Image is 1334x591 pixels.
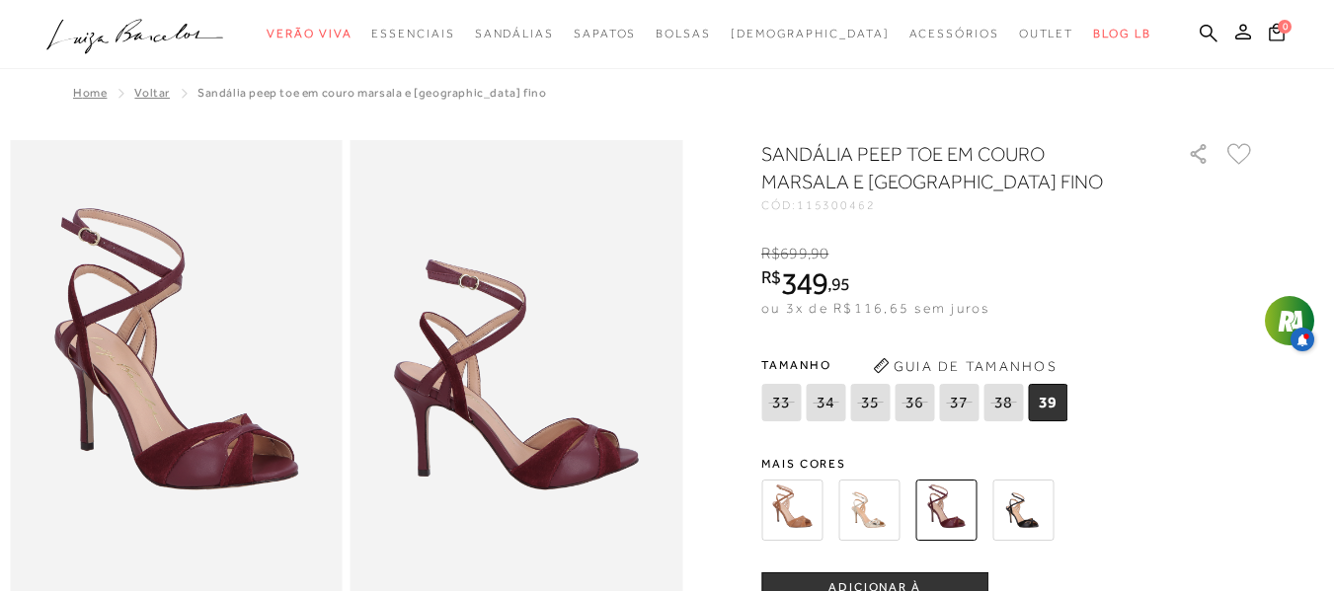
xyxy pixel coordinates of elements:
span: 90 [811,245,828,262]
span: Verão Viva [267,27,352,40]
i: R$ [761,245,780,262]
span: [DEMOGRAPHIC_DATA] [731,27,890,40]
a: noSubCategoriesText [731,16,890,52]
img: SANDÁLIA PEEP TOE EM COURO CARAMELO E SALTO ALTO FINO [761,480,823,541]
span: Tamanho [761,350,1072,380]
a: BLOG LB [1093,16,1150,52]
a: noSubCategoriesText [475,16,554,52]
span: Acessórios [909,27,999,40]
span: 35 [850,384,890,421]
i: , [808,245,829,262]
img: SANDÁLIA PEEP TOE EM COURO MARSALA E SALTO ALTO FINO [915,480,977,541]
a: Voltar [134,86,170,100]
span: 115300462 [797,198,876,212]
span: 33 [761,384,801,421]
a: Home [73,86,107,100]
img: SANDÁLIA PEEP TOE EM COURO PRETO E SALTO ALTO FINO [992,480,1054,541]
a: noSubCategoriesText [1019,16,1074,52]
i: R$ [761,268,781,286]
span: 95 [831,273,850,294]
span: 36 [895,384,934,421]
a: noSubCategoriesText [267,16,352,52]
span: 699 [780,245,807,262]
span: 349 [781,265,827,301]
span: 0 [1278,20,1292,34]
a: noSubCategoriesText [371,16,454,52]
span: 34 [806,384,845,421]
i: , [827,275,850,293]
button: 0 [1263,22,1291,48]
span: Sapatos [574,27,636,40]
span: Sandálias [475,27,554,40]
span: SANDÁLIA PEEP TOE EM COURO MARSALA E [GEOGRAPHIC_DATA] FINO [197,86,546,100]
span: Mais cores [761,458,1255,470]
div: CÓD: [761,199,1156,211]
span: Bolsas [656,27,711,40]
span: 38 [983,384,1023,421]
button: Guia de Tamanhos [866,350,1063,382]
span: 37 [939,384,979,421]
span: 39 [1028,384,1067,421]
h1: SANDÁLIA PEEP TOE EM COURO MARSALA E [GEOGRAPHIC_DATA] FINO [761,140,1132,195]
span: BLOG LB [1093,27,1150,40]
span: Essenciais [371,27,454,40]
img: SANDÁLIA PEEP TOE EM COURO CROCO DOURADO E SALTO ALTO FINO [838,480,900,541]
a: noSubCategoriesText [656,16,711,52]
span: Outlet [1019,27,1074,40]
span: ou 3x de R$116,65 sem juros [761,300,989,316]
a: noSubCategoriesText [909,16,999,52]
a: noSubCategoriesText [574,16,636,52]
